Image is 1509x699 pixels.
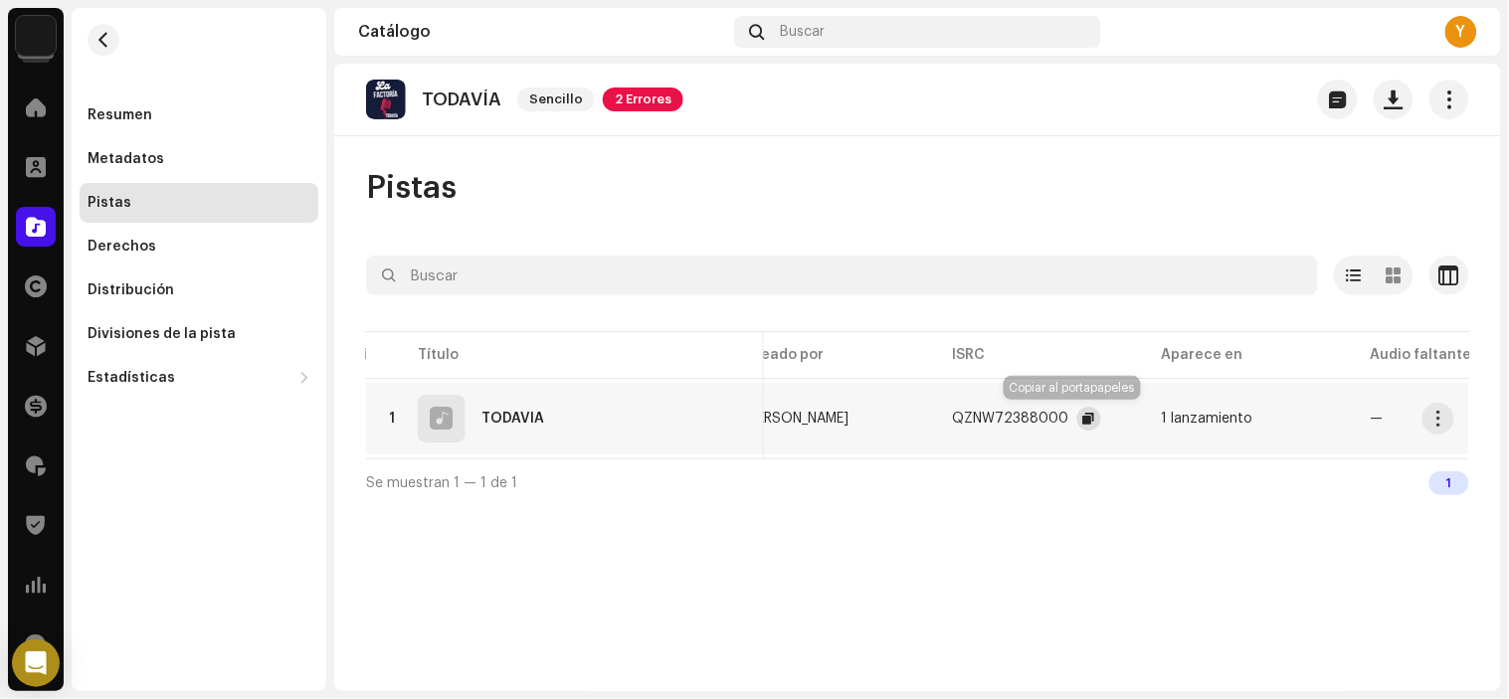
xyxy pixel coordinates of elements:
[366,168,457,208] span: Pistas
[422,89,501,110] p: TODAVÍA
[80,270,318,310] re-m-nav-item: Distribución
[781,24,826,40] span: Buscar
[80,139,318,179] re-m-nav-item: Metadatos
[12,639,60,687] div: Open Intercom Messenger
[88,326,236,342] div: Divisiones de la pista
[744,412,849,426] span: Mileida Isabel Cruz Lòpez
[80,95,318,135] re-m-nav-item: Resumen
[481,412,544,426] div: TODAVÍA
[80,358,318,398] re-m-nav-dropdown: Estadísticas
[88,370,175,386] div: Estadísticas
[88,282,174,298] div: Distribución
[517,87,595,111] span: Sencillo
[358,24,726,40] div: Catálogo
[603,87,683,111] span: 2 Errores
[1445,16,1477,48] div: Y
[88,239,156,255] div: Derechos
[80,314,318,354] re-m-nav-item: Divisiones de la pista
[366,80,406,119] img: 15afa826-39f9-49f8-a55f-6116c5898f5a
[88,195,131,211] div: Pistas
[80,227,318,266] re-m-nav-item: Derechos
[953,412,1069,426] div: QZNW72388000
[88,151,164,167] div: Metadatos
[88,107,152,123] div: Resumen
[16,16,56,56] img: 48257be4-38e1-423f-bf03-81300282f8d9
[366,476,517,490] span: Se muestran 1 — 1 de 1
[366,256,1318,295] input: Buscar
[1162,412,1253,426] div: 1 lanzamiento
[1162,412,1339,426] span: 1 lanzamiento
[80,183,318,223] re-m-nav-item: Pistas
[1429,471,1469,495] div: 1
